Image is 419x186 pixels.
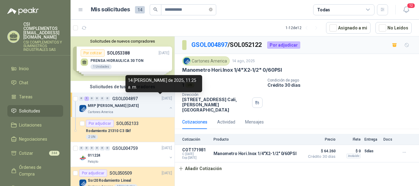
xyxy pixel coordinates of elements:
span: Chat [19,79,28,86]
p: Entrega [364,137,380,142]
div: 0 [95,97,99,101]
p: Rodamiento 21310 C3 Skf [86,128,131,134]
div: 0 [79,146,84,150]
p: CSI COMPLEMENTOS Y SUMINISTROS INDUSTRIALES SAS [23,40,63,51]
p: Crédito 30 días [267,82,417,88]
div: Por adjudicar [86,120,114,127]
p: Cotización [182,137,210,142]
span: close-circle [209,7,213,13]
a: 0 0 0 0 0 0 GSOL004759[DATE] Company Logo011224Patojito [79,145,173,164]
a: Negociaciones [7,133,63,145]
button: Solicitudes de nuevos compradores [73,39,172,44]
p: MRP [PERSON_NAME] [DATE] [88,103,139,109]
div: 0 [84,146,89,150]
a: Cotizar344 [7,147,63,159]
span: Crédito 30 días [305,155,336,158]
a: Chat [7,77,63,89]
p: Producto [213,137,301,142]
div: 0 [100,97,105,101]
span: Cotizar [19,150,33,157]
h1: Mis solicitudes [91,5,130,14]
p: / SOL052122 [191,40,262,50]
div: 0 [90,146,94,150]
button: 12 [401,4,412,15]
a: Solicitudes [7,105,63,117]
div: Actividad [217,119,235,125]
a: GSOL004897 [191,41,228,48]
p: Cartones America [88,110,113,115]
span: search [153,7,158,12]
p: GSOL004897 [112,97,138,101]
p: Precio [305,137,336,142]
div: 1 [84,97,89,101]
p: Dirección [182,93,250,97]
span: Tareas [19,93,33,100]
p: CSI COMPLEMENTOS [EMAIL_ADDRESS][DOMAIN_NAME] [23,22,63,39]
div: 0 [105,146,110,150]
p: Flete [339,137,361,142]
span: close-circle [209,8,213,11]
img: Company Logo [183,58,190,64]
span: Licitaciones [19,122,42,128]
div: 14 [PERSON_NAME] de 2025, 11:25 a. m. [125,75,202,92]
div: 0 [90,97,94,101]
p: Cantidad [182,78,263,82]
a: 0 1 0 0 0 0 GSOL004897[DATE] Company LogoMRP [PERSON_NAME] [DATE]Cartones America [79,95,173,115]
div: 0 [100,146,105,150]
img: Logo peakr [7,7,39,15]
span: Inicio [19,65,29,72]
button: Asignado a mi [326,22,371,34]
span: $ 64.260 [305,147,336,155]
span: 12 [407,3,415,9]
p: SOL052133 [116,121,139,126]
a: Órdenes de Compra [7,161,63,180]
p: Condición de pago [267,78,417,82]
p: $ 0 [339,147,361,155]
img: Company Logo [79,154,86,162]
a: Tareas [7,91,63,103]
div: 1 - 12 de 12 [286,23,321,33]
a: Inicio [7,63,63,74]
p: [DATE] [162,96,172,102]
a: Por adjudicarSOL052133Rodamiento 21310 C3 Skf2 UN [71,117,175,142]
p: Ssr20 Rodamiento Lineal [88,178,131,184]
p: Docs [383,137,396,142]
div: Cartones America [182,56,230,66]
p: Manometro Hori.Inox 1/4"X2-1/2" 0/60PSI [182,67,282,73]
div: 0 [95,146,99,150]
button: Añadir Cotización [175,162,225,175]
span: Solicitudes [19,108,40,114]
div: Cotizaciones [182,119,207,125]
button: No Leídos [375,22,412,34]
span: Negociaciones [19,136,47,142]
p: [DATE] [162,170,172,176]
div: Todas [317,6,330,13]
p: 5 días [364,147,380,155]
p: GSOL004759 [112,146,138,150]
div: Solicitudes de tus compradores [71,81,175,93]
span: Exp: [DATE] [182,156,210,160]
div: 0 [105,97,110,101]
div: 0 [79,97,84,101]
p: [STREET_ADDRESS] Cali , [PERSON_NAME][GEOGRAPHIC_DATA] [182,97,250,112]
p: Patojito [88,159,98,164]
div: Por adjudicar [267,41,300,49]
div: 2 UN [86,135,98,139]
p: COT171981 [182,147,210,152]
span: C: [DATE] [182,152,210,156]
img: Company Logo [79,105,86,112]
p: 14 ago, 2025 [232,58,255,64]
p: Manometro Hori.Inox 1/4"X2-1/2" 0/60PSI [213,151,297,156]
div: Mensajes [245,119,264,125]
p: [DATE] [162,146,172,151]
span: 344 [49,151,60,156]
span: Órdenes de Compra [19,164,57,177]
p: 011224 [88,153,100,159]
div: Incluido [346,154,361,158]
span: 14 [135,6,145,13]
div: Por adjudicar [79,169,107,177]
a: Licitaciones [7,119,63,131]
div: Solicitudes de nuevos compradoresPor cotizarSOL053388[DATE] PRENSA HIDRAULICA 30 TON1 UnidadesPor... [71,36,175,81]
p: SOL050509 [110,171,132,175]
